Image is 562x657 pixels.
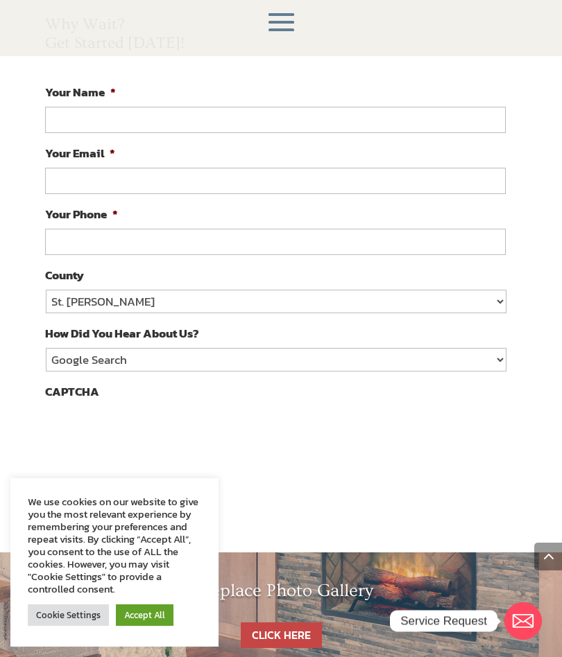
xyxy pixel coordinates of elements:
[116,604,173,626] a: Accept All
[28,604,109,626] a: Cookie Settings
[45,384,99,399] label: CAPTCHA
[45,85,116,100] label: Your Name
[45,326,199,341] label: How Did You Hear About Us?
[45,406,256,460] iframe: reCAPTCHA
[45,207,118,222] label: Your Phone
[45,146,115,161] label: Your Email
[28,496,201,595] div: We use cookies on our website to give you the most relevant experience by remembering your prefer...
[504,602,542,640] a: Email
[45,268,84,283] label: County
[241,622,322,648] a: CLICK HERE
[28,580,534,608] h1: Fireplace Photo Gallery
